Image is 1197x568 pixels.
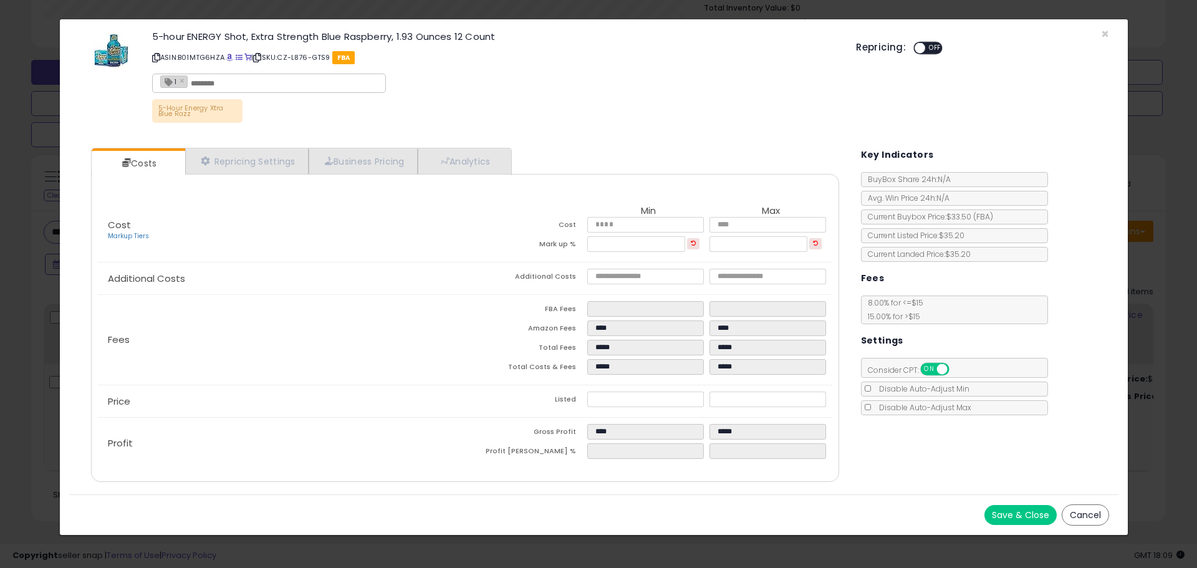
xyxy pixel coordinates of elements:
[180,75,187,86] a: ×
[152,99,243,123] p: 5-Hour Energy Xtra Blue Razz
[873,383,969,394] span: Disable Auto-Adjust Min
[862,249,971,259] span: Current Landed Price: $35.20
[947,364,967,375] span: OFF
[465,320,587,340] td: Amazon Fees
[861,333,903,349] h5: Settings
[244,52,251,62] a: Your listing only
[236,52,243,62] a: All offer listings
[152,32,837,41] h3: 5-hour ENERGY Shot, Extra Strength Blue Raspberry, 1.93 Ounces 12 Count
[1062,504,1109,526] button: Cancel
[465,359,587,378] td: Total Costs & Fees
[862,297,923,322] span: 8.00 % for <= $15
[98,438,465,448] p: Profit
[946,211,993,222] span: $33.50
[98,220,465,241] p: Cost
[185,148,309,174] a: Repricing Settings
[226,52,233,62] a: BuyBox page
[161,76,176,87] span: 1
[862,311,920,322] span: 15.00 % for > $15
[98,397,465,407] p: Price
[465,392,587,411] td: Listed
[152,47,837,67] p: ASIN: B01MTG6HZA | SKU: CZ-L876-GTS9
[92,151,184,176] a: Costs
[465,236,587,256] td: Mark up %
[856,42,906,52] h5: Repricing:
[98,274,465,284] p: Additional Costs
[465,217,587,236] td: Cost
[862,365,966,375] span: Consider CPT:
[862,193,949,203] span: Avg. Win Price 24h: N/A
[465,301,587,320] td: FBA Fees
[465,340,587,359] td: Total Fees
[98,335,465,345] p: Fees
[873,402,971,413] span: Disable Auto-Adjust Max
[92,32,130,69] img: 51zMfazFE1L._SL60_.jpg
[861,147,934,163] h5: Key Indicators
[465,269,587,288] td: Additional Costs
[862,211,993,222] span: Current Buybox Price:
[709,206,832,217] th: Max
[587,206,709,217] th: Min
[862,230,964,241] span: Current Listed Price: $35.20
[309,148,418,174] a: Business Pricing
[465,424,587,443] td: Gross Profit
[861,271,885,286] h5: Fees
[465,443,587,463] td: Profit [PERSON_NAME] %
[1101,25,1109,43] span: ×
[862,174,951,185] span: BuyBox Share 24h: N/A
[418,148,510,174] a: Analytics
[108,231,149,241] a: Markup Tiers
[921,364,937,375] span: ON
[925,43,945,54] span: OFF
[973,211,993,222] span: ( FBA )
[332,51,355,64] span: FBA
[984,505,1057,525] button: Save & Close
